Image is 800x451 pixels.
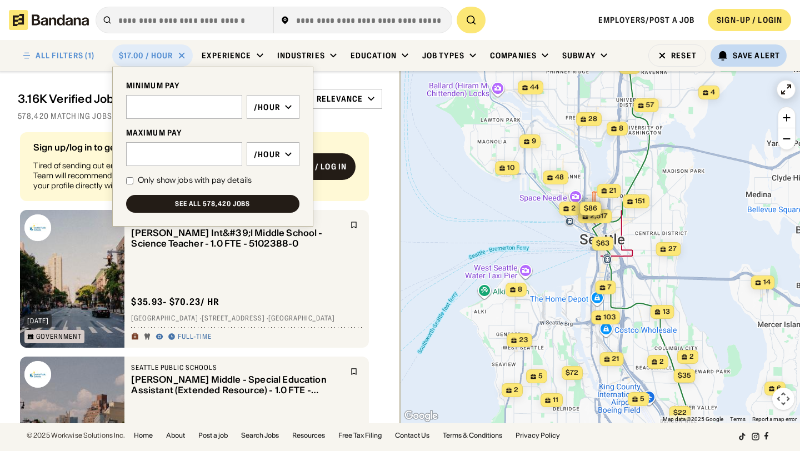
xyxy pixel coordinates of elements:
[36,52,94,59] div: ALL FILTERS (1)
[292,432,325,439] a: Resources
[443,432,502,439] a: Terms & Conditions
[673,408,687,417] span: $22
[138,175,252,186] div: Only show jobs with pay details
[33,161,264,191] div: Tired of sending out endless job applications? Bandana Match Team will recommend jobs tailored to...
[33,143,264,152] div: Sign up/log in to get job matches
[119,51,173,61] div: $17.00 / hour
[518,285,522,294] span: 8
[27,432,125,439] div: © 2025 Workwise Solutions Inc.
[730,416,746,422] a: Terms (opens in new tab)
[202,51,251,61] div: Experience
[18,111,382,121] div: 578,420 matching jobs on [DOMAIN_NAME]
[395,432,429,439] a: Contact Us
[659,357,664,367] span: 2
[717,15,782,25] div: SIGN-UP / LOGIN
[519,335,528,345] span: 23
[134,432,153,439] a: Home
[126,81,299,91] div: MINIMUM PAY
[668,244,677,254] span: 27
[566,368,578,377] span: $72
[777,384,781,393] span: 6
[538,372,543,381] span: 5
[612,354,619,364] span: 21
[490,51,537,61] div: Companies
[36,333,82,340] div: Government
[178,333,212,342] div: Full-time
[131,374,343,395] div: [PERSON_NAME] Middle - Special Education Assistant (Extended Resource) - 1.0 FTE - 5101111-0
[598,15,694,25] a: Employers/Post a job
[282,162,347,172] div: Sign up / Log in
[584,204,597,212] span: $86
[608,283,612,292] span: 7
[640,394,644,404] span: 5
[555,173,564,182] span: 48
[596,239,609,247] span: $63
[254,102,280,112] div: /hour
[532,137,536,146] span: 9
[752,416,797,422] a: Report a map error
[619,124,623,133] span: 8
[663,307,670,317] span: 13
[126,177,133,184] input: Only show jobs with pay details
[277,51,325,61] div: Industries
[530,83,539,92] span: 44
[588,114,597,124] span: 28
[403,409,439,423] img: Google
[603,313,616,322] span: 103
[663,416,723,422] span: Map data ©2025 Google
[131,228,343,249] div: [PERSON_NAME] Int&#39;l Middle School - Science Teacher - 1.0 FTE - 5102388-0
[678,371,691,379] span: $35
[733,51,780,61] div: Save Alert
[422,51,464,61] div: Job Types
[763,278,771,287] span: 14
[241,432,279,439] a: Search Jobs
[18,128,382,423] div: grid
[514,385,518,395] span: 2
[338,432,382,439] a: Free Tax Filing
[24,214,51,241] img: Seattle Public Schools logo
[351,51,397,61] div: Education
[198,432,228,439] a: Post a job
[571,204,576,213] span: 2
[553,395,558,405] span: 11
[609,186,617,196] span: 21
[175,201,250,207] div: See all 578,420 jobs
[254,149,280,159] div: /hour
[403,409,439,423] a: Open this area in Google Maps (opens a new window)
[772,388,794,410] button: Map camera controls
[126,128,299,138] div: MAXIMUM PAY
[166,432,185,439] a: About
[317,94,363,104] div: Relevance
[131,314,362,323] div: [GEOGRAPHIC_DATA] · [STREET_ADDRESS] · [GEOGRAPHIC_DATA]
[9,10,89,30] img: Bandana logotype
[562,51,596,61] div: Subway
[516,432,560,439] a: Privacy Policy
[671,52,697,59] div: Reset
[635,197,645,206] span: 151
[689,352,694,362] span: 2
[24,361,51,388] img: Seattle Public Schools logo
[711,88,715,97] span: 4
[131,296,219,308] div: $ 35.93 - $70.23 / hr
[27,318,49,324] div: [DATE]
[18,92,228,106] div: 3.16K Verified Jobs
[646,101,654,110] span: 57
[507,163,515,173] span: 10
[591,212,608,221] span: 2,517
[131,363,343,372] div: Seattle Public Schools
